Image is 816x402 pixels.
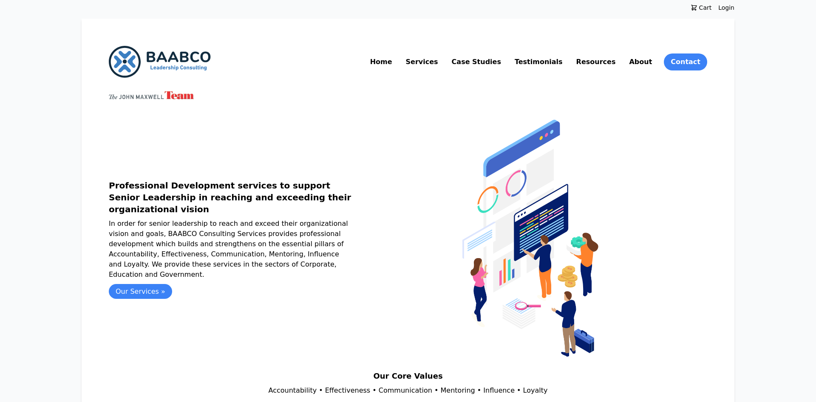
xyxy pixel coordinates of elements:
a: Testimonials [513,55,564,69]
p: In order for senior leadership to reach and exceed their organizational vision and goals, BAABCO ... [109,219,354,280]
h2: Our Core Values [109,370,707,382]
img: BAABCO Consulting Services [462,120,598,357]
a: Contact [664,53,707,70]
img: John Maxwell [109,91,194,99]
a: Case Studies [450,55,503,69]
p: Accountability • Effectiveness • Communication • Mentoring • Influence • Loyalty [109,385,707,396]
a: Resources [575,55,618,69]
a: Login [718,3,734,12]
span: Cart [697,3,712,12]
a: Cart [684,3,719,12]
a: Our Services » [109,284,172,299]
a: Services [404,55,440,69]
a: About [627,55,654,69]
h1: Professional Development services to support Senior Leadership in reaching and exceeding their or... [109,180,354,215]
a: Home [368,55,394,69]
img: BAABCO Consulting Services [109,46,211,78]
